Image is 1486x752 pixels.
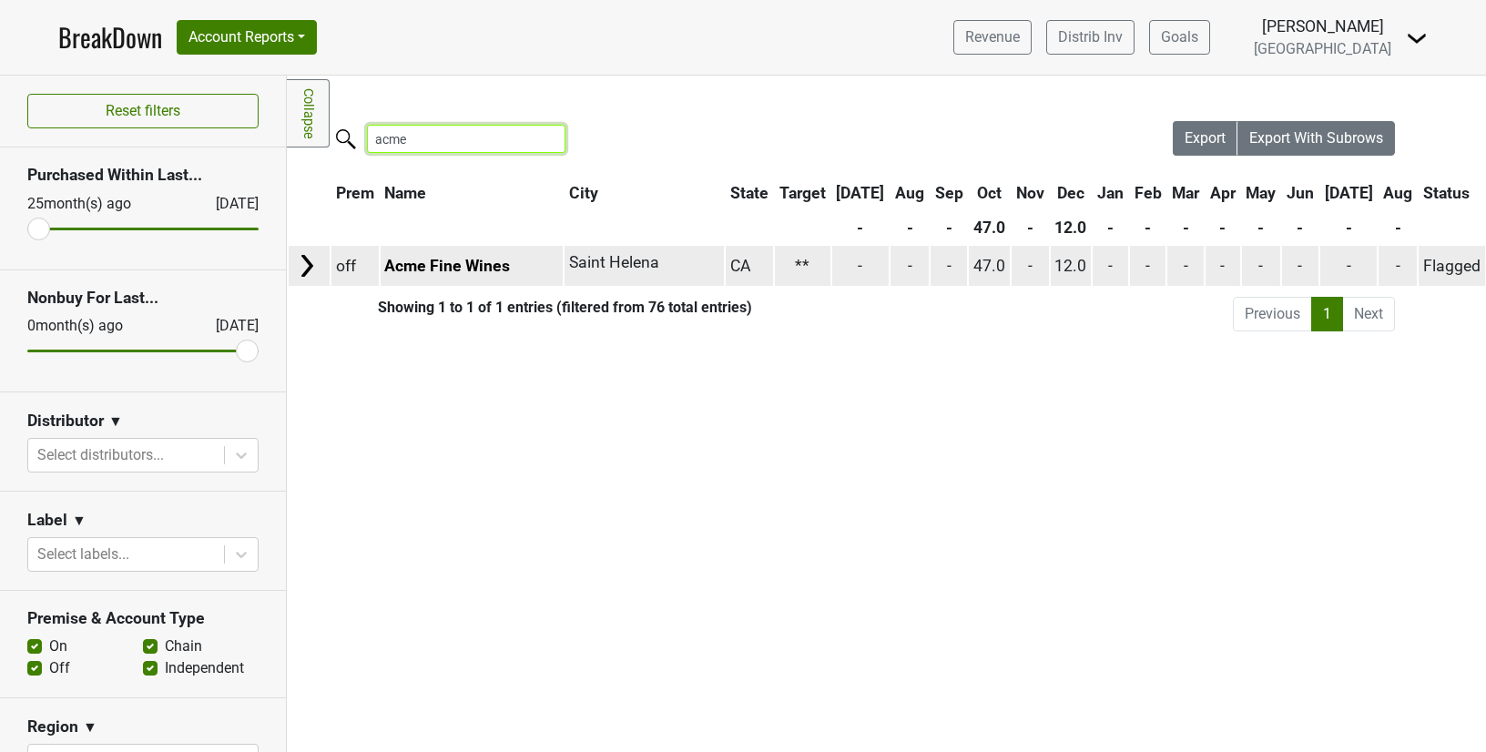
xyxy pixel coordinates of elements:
label: Independent [165,657,244,679]
span: Target [779,184,826,202]
h3: Purchased Within Last... [27,166,259,185]
h3: Label [27,511,67,530]
span: - [1347,257,1351,275]
th: Jun: activate to sort column ascending [1282,177,1318,209]
th: Jul: activate to sort column ascending [1320,177,1378,209]
button: Reset filters [27,94,259,128]
a: BreakDown [58,18,162,56]
th: Oct: activate to sort column ascending [969,177,1010,209]
a: 1 [1311,297,1343,331]
div: 25 month(s) ago [27,193,172,215]
div: 0 month(s) ago [27,315,172,337]
th: - [1379,211,1417,244]
label: Chain [165,635,202,657]
th: - [1012,211,1049,244]
img: Dropdown Menu [1406,27,1428,49]
th: - [1282,211,1318,244]
th: State: activate to sort column ascending [726,177,773,209]
span: Status [1423,184,1470,202]
span: ▼ [83,716,97,738]
span: - [908,257,912,275]
a: Collapse [287,79,330,147]
th: Sep: activate to sort column ascending [931,177,968,209]
h3: Premise & Account Type [27,609,259,628]
th: Jul: activate to sort column ascending [832,177,890,209]
span: Export [1185,129,1226,147]
span: ▼ [108,411,123,432]
th: 47.0 [969,211,1010,244]
button: Account Reports [177,20,317,55]
span: - [1184,257,1188,275]
span: - [1220,257,1225,275]
th: - [891,211,929,244]
span: Saint Helena [569,253,659,271]
th: Aug: activate to sort column ascending [891,177,929,209]
th: - [832,211,890,244]
h3: Nonbuy For Last... [27,289,259,308]
span: - [1298,257,1302,275]
label: On [49,635,67,657]
span: - [1145,257,1150,275]
span: - [1258,257,1263,275]
td: off [331,246,379,285]
th: - [1130,211,1166,244]
th: Target: activate to sort column ascending [775,177,830,209]
img: Arrow right [293,252,321,279]
div: [DATE] [199,315,259,337]
a: Acme Fine Wines [384,257,510,275]
label: Off [49,657,70,679]
span: [GEOGRAPHIC_DATA] [1254,40,1391,57]
th: Nov: activate to sort column ascending [1012,177,1049,209]
span: Export With Subrows [1249,129,1383,147]
span: - [1396,257,1400,275]
th: Feb: activate to sort column ascending [1130,177,1166,209]
button: Export With Subrows [1237,121,1395,156]
span: Name [384,184,426,202]
span: Prem [336,184,374,202]
span: 47.0 [973,257,1005,275]
th: Status: activate to sort column ascending [1419,177,1485,209]
span: CA [730,257,750,275]
div: [DATE] [199,193,259,215]
th: May: activate to sort column ascending [1242,177,1281,209]
th: Jan: activate to sort column ascending [1093,177,1128,209]
div: Showing 1 to 1 of 1 entries (filtered from 76 total entries) [287,299,752,316]
th: Apr: activate to sort column ascending [1206,177,1240,209]
th: 12.0 [1051,211,1092,244]
th: - [1320,211,1378,244]
span: 12.0 [1054,257,1086,275]
th: - [1206,211,1240,244]
th: &nbsp;: activate to sort column ascending [289,177,330,209]
h3: Region [27,717,78,737]
th: City: activate to sort column ascending [565,177,715,209]
div: [PERSON_NAME] [1254,15,1391,38]
span: - [858,257,862,275]
button: Export [1173,121,1238,156]
th: - [1242,211,1281,244]
a: Revenue [953,20,1032,55]
h3: Distributor [27,412,104,431]
th: - [931,211,968,244]
th: - [1093,211,1128,244]
a: Distrib Inv [1046,20,1135,55]
span: - [1028,257,1033,275]
th: Dec: activate to sort column ascending [1051,177,1092,209]
a: Goals [1149,20,1210,55]
span: - [1108,257,1113,275]
span: ▼ [72,510,87,532]
th: Prem: activate to sort column ascending [331,177,379,209]
th: - [1167,211,1204,244]
th: Mar: activate to sort column ascending [1167,177,1204,209]
th: Name: activate to sort column ascending [381,177,564,209]
th: Aug: activate to sort column ascending [1379,177,1417,209]
span: - [947,257,952,275]
td: Flagged [1419,246,1485,285]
